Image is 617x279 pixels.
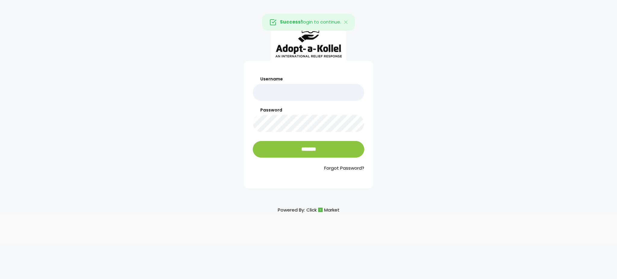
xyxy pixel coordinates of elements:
[253,76,364,82] label: Username
[253,107,364,113] label: Password
[337,14,355,30] button: Close
[253,165,364,172] a: Forgot Password?
[318,208,323,212] img: cm_icon.png
[278,206,340,214] p: Powered By:
[280,19,302,25] strong: Success!
[262,14,355,31] div: login to continue.
[306,206,340,214] a: ClickMarket
[271,17,346,61] img: aak_logo_sm.jpeg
